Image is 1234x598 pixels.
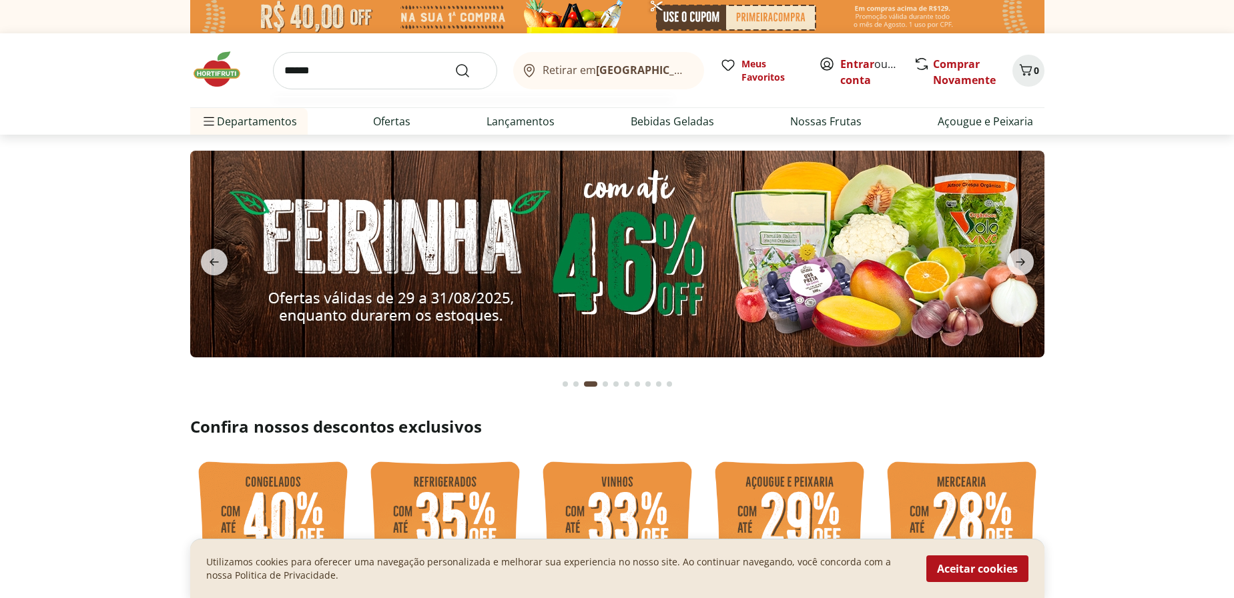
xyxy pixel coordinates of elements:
button: Current page from fs-carousel [581,368,600,400]
button: Go to page 9 from fs-carousel [653,368,664,400]
button: Retirar em[GEOGRAPHIC_DATA]/[GEOGRAPHIC_DATA] [513,52,704,89]
button: Go to page 5 from fs-carousel [611,368,621,400]
a: Lançamentos [487,113,555,129]
button: next [996,249,1044,275]
button: Aceitar cookies [926,555,1028,582]
button: Menu [201,105,217,137]
a: Açougue e Peixaria [938,113,1033,129]
button: Go to page 7 from fs-carousel [632,368,643,400]
button: previous [190,249,238,275]
a: Comprar Novamente [933,57,996,87]
button: Carrinho [1012,55,1044,87]
a: Nossas Frutas [790,113,862,129]
button: Go to page 10 from fs-carousel [664,368,675,400]
img: feira [190,151,1044,357]
img: Hortifruti [190,49,257,89]
h2: Confira nossos descontos exclusivos [190,416,1044,437]
button: Go to page 6 from fs-carousel [621,368,632,400]
span: ou [840,56,900,88]
p: Utilizamos cookies para oferecer uma navegação personalizada e melhorar sua experiencia no nosso ... [206,555,910,582]
span: 0 [1034,64,1039,77]
button: Go to page 8 from fs-carousel [643,368,653,400]
button: Go to page 2 from fs-carousel [571,368,581,400]
a: Bebidas Geladas [631,113,714,129]
input: search [273,52,497,89]
span: Retirar em [543,64,690,76]
button: Go to page 1 from fs-carousel [560,368,571,400]
span: Departamentos [201,105,297,137]
button: Go to page 4 from fs-carousel [600,368,611,400]
span: Meus Favoritos [741,57,803,84]
a: Ofertas [373,113,410,129]
a: Criar conta [840,57,914,87]
a: Entrar [840,57,874,71]
b: [GEOGRAPHIC_DATA]/[GEOGRAPHIC_DATA] [596,63,821,77]
button: Submit Search [454,63,487,79]
a: Meus Favoritos [720,57,803,84]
